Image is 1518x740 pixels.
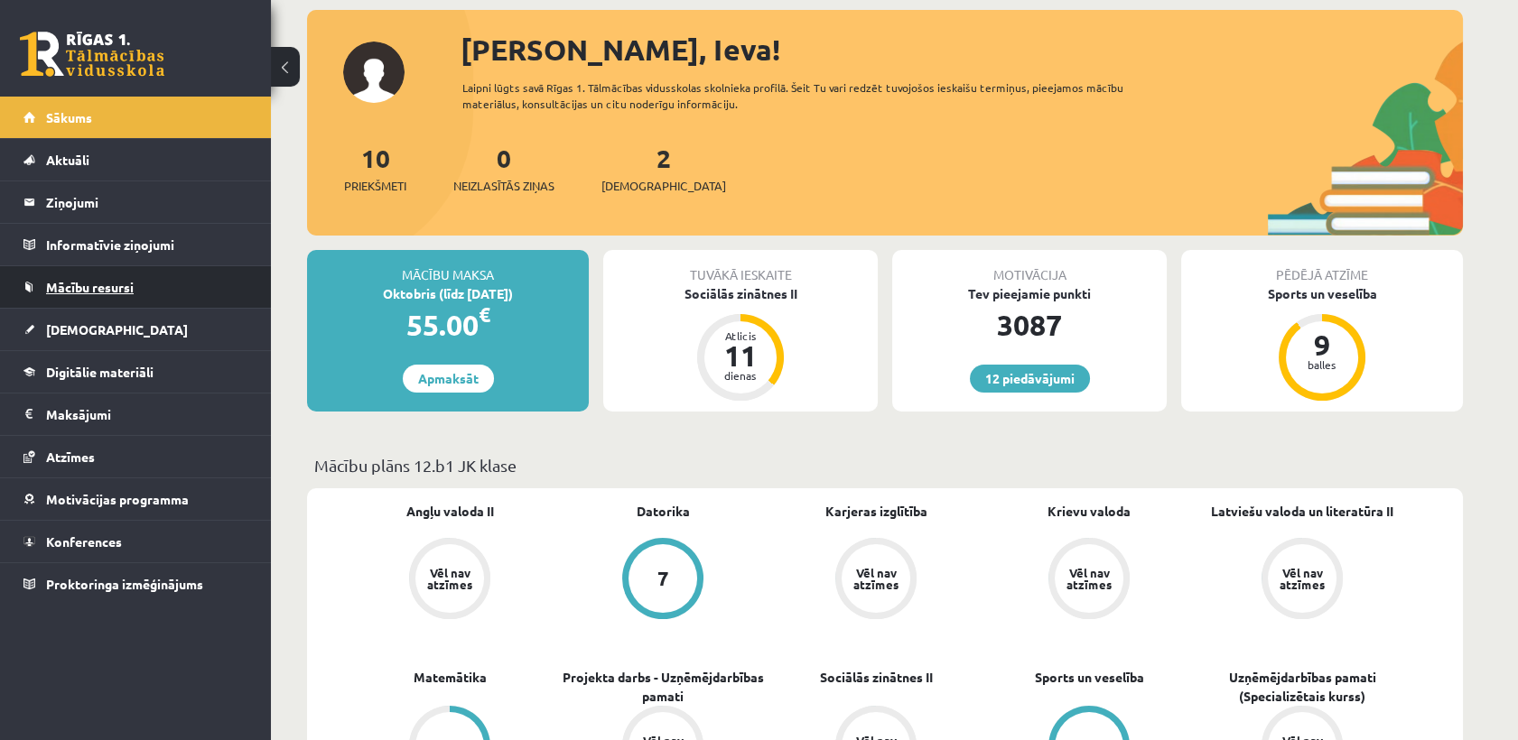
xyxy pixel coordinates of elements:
[1181,284,1463,403] a: Sports un veselība 9 balles
[46,449,95,465] span: Atzīmes
[20,32,164,77] a: Rīgas 1. Tālmācības vidusskola
[453,177,554,195] span: Neizlasītās ziņas
[46,364,154,380] span: Digitālie materiāli
[603,250,878,284] div: Tuvākā ieskaite
[414,668,487,687] a: Matemātika
[406,502,494,521] a: Angļu valoda II
[1048,502,1131,521] a: Krievu valoda
[46,224,248,265] legend: Informatīvie ziņojumi
[462,79,1156,112] div: Laipni lūgts savā Rīgas 1. Tālmācības vidusskolas skolnieka profilā. Šeit Tu vari redzēt tuvojošo...
[970,365,1090,393] a: 12 piedāvājumi
[46,576,203,592] span: Proktoringa izmēģinājums
[479,301,490,328] span: €
[344,142,406,195] a: 10Priekšmeti
[307,284,589,303] div: Oktobris (līdz [DATE])
[403,365,494,393] a: Apmaksāt
[307,303,589,347] div: 55.00
[1211,502,1393,521] a: Latviešu valoda un literatūra II
[1181,250,1463,284] div: Pēdējā atzīme
[23,309,248,350] a: [DEMOGRAPHIC_DATA]
[556,668,769,706] a: Projekta darbs - Uzņēmējdarbības pamati
[1035,668,1144,687] a: Sports un veselība
[1295,330,1349,359] div: 9
[461,28,1463,71] div: [PERSON_NAME], Ieva!
[344,177,406,195] span: Priekšmeti
[23,436,248,477] a: Atzīmes
[23,139,248,180] a: Aktuāli
[23,563,248,605] a: Proktoringa izmēģinājums
[314,453,1456,477] p: Mācību plāns 12.b1 JK klase
[1196,538,1409,623] a: Vēl nav atzīmes
[983,538,1196,623] a: Vēl nav atzīmes
[23,478,248,520] a: Motivācijas programma
[1064,567,1114,590] div: Vēl nav atzīmes
[23,181,248,223] a: Ziņojumi
[713,330,768,341] div: Atlicis
[46,533,122,550] span: Konferences
[892,303,1167,347] div: 3087
[23,393,248,435] a: Maksājumi
[769,538,983,623] a: Vēl nav atzīmes
[1196,668,1409,706] a: Uzņēmējdarbības pamati (Specializētais kurss)
[657,569,669,588] div: 7
[23,521,248,562] a: Konferences
[1295,359,1349,370] div: balles
[46,109,92,125] span: Sākums
[46,181,248,223] legend: Ziņojumi
[713,341,768,370] div: 11
[46,321,188,338] span: [DEMOGRAPHIC_DATA]
[1277,567,1327,590] div: Vēl nav atzīmes
[820,668,933,687] a: Sociālās zinātnes II
[23,351,248,393] a: Digitālie materiāli
[892,284,1167,303] div: Tev pieejamie punkti
[46,279,134,295] span: Mācību resursi
[23,266,248,308] a: Mācību resursi
[603,284,878,303] div: Sociālās zinātnes II
[23,224,248,265] a: Informatīvie ziņojumi
[851,567,901,590] div: Vēl nav atzīmes
[46,393,248,435] legend: Maksājumi
[307,250,589,284] div: Mācību maksa
[601,177,726,195] span: [DEMOGRAPHIC_DATA]
[603,284,878,403] a: Sociālās zinātnes II Atlicis 11 dienas
[892,250,1167,284] div: Motivācija
[556,538,769,623] a: 7
[637,502,690,521] a: Datorika
[46,152,89,168] span: Aktuāli
[23,97,248,138] a: Sākums
[1181,284,1463,303] div: Sports un veselība
[825,502,927,521] a: Karjeras izglītība
[46,491,189,507] span: Motivācijas programma
[453,142,554,195] a: 0Neizlasītās ziņas
[343,538,556,623] a: Vēl nav atzīmes
[424,567,475,590] div: Vēl nav atzīmes
[601,142,726,195] a: 2[DEMOGRAPHIC_DATA]
[713,370,768,381] div: dienas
